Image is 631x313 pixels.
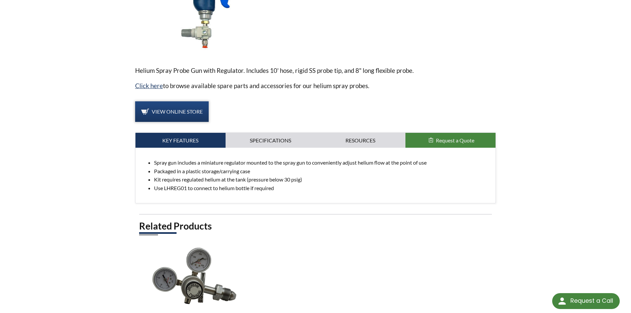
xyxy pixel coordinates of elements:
p: Helium Spray Probe Gun with Regulator. Includes 10' hose, rigid SS probe tip, and 8" long flexibl... [135,66,496,76]
h2: Related Products [139,220,492,232]
li: Packaged in a plastic storage/carrying case [154,167,491,176]
div: Request a Call [552,293,620,309]
a: Resources [316,133,406,148]
li: Kit requires regulated helium at the tank (pressure below 30 psig) [154,175,491,184]
li: Use LHREG01 to connect to helium bottle if required [154,184,491,192]
a: View Online Store [135,101,209,122]
span: Request a Quote [436,137,474,143]
li: Spray gun includes a miniature regulator mounted to the spray gun to conveniently adjust helium f... [154,158,491,167]
span: View Online Store [152,108,203,115]
p: to browse available spare parts and accessories for our helium spray probes. [135,81,496,91]
a: Specifications [226,133,316,148]
button: Request a Quote [405,133,496,148]
div: Request a Call [570,293,613,308]
a: Key Features [135,133,226,148]
img: round button [557,296,567,306]
a: Click here [135,82,163,89]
